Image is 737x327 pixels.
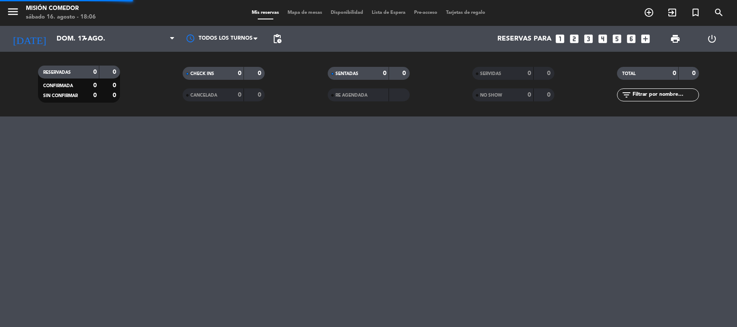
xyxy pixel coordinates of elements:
[43,94,78,98] span: SIN CONFIRMAR
[93,82,97,88] strong: 0
[554,33,566,44] i: looks_one
[367,10,410,15] span: Lista de Espera
[497,35,551,43] span: Reservas para
[190,93,217,97] span: CANCELADA
[410,10,442,15] span: Pre-acceso
[26,4,96,13] div: Misión Comedor
[644,7,654,18] i: add_circle_outline
[442,10,490,15] span: Tarjetas de regalo
[694,26,731,52] div: LOG OUT
[714,7,724,18] i: search
[335,72,358,76] span: SENTADAS
[480,93,502,97] span: NO SHOW
[547,70,552,76] strong: 0
[26,13,96,22] div: sábado 16. agosto - 18:06
[547,92,552,98] strong: 0
[247,10,283,15] span: Mis reservas
[238,92,241,98] strong: 0
[6,5,19,18] i: menu
[673,70,676,76] strong: 0
[707,34,717,44] i: power_settings_new
[43,70,71,75] span: RESERVADAS
[258,92,263,98] strong: 0
[6,29,52,48] i: [DATE]
[621,90,632,100] i: filter_list
[43,84,73,88] span: CONFIRMADA
[528,92,531,98] strong: 0
[632,90,699,100] input: Filtrar por nombre...
[383,70,386,76] strong: 0
[667,7,677,18] i: exit_to_app
[113,92,118,98] strong: 0
[622,72,636,76] span: TOTAL
[690,7,701,18] i: turned_in_not
[113,82,118,88] strong: 0
[528,70,531,76] strong: 0
[6,5,19,21] button: menu
[272,34,282,44] span: pending_actions
[93,92,97,98] strong: 0
[670,34,680,44] span: print
[611,33,623,44] i: looks_5
[283,10,326,15] span: Mapa de mesas
[93,69,97,75] strong: 0
[335,93,367,97] span: RE AGENDADA
[640,33,651,44] i: add_box
[238,70,241,76] strong: 0
[402,70,408,76] strong: 0
[80,34,91,44] i: arrow_drop_down
[626,33,637,44] i: looks_6
[113,69,118,75] strong: 0
[258,70,263,76] strong: 0
[597,33,608,44] i: looks_4
[480,72,501,76] span: SERVIDAS
[326,10,367,15] span: Disponibilidad
[692,70,697,76] strong: 0
[569,33,580,44] i: looks_two
[583,33,594,44] i: looks_3
[190,72,214,76] span: CHECK INS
